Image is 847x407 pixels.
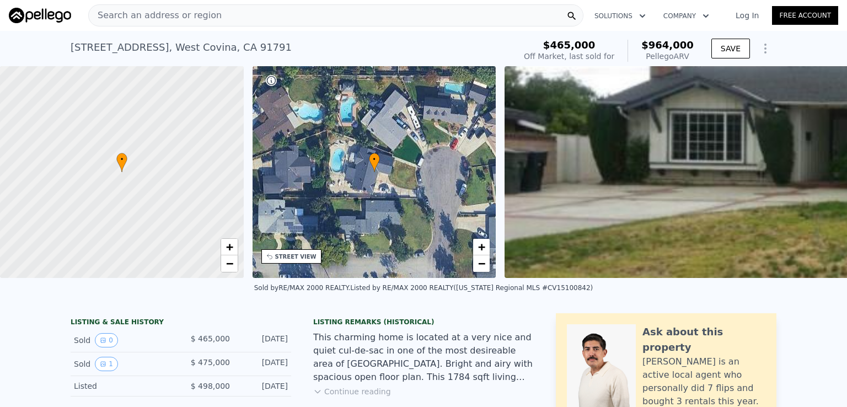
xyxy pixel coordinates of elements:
span: $964,000 [641,39,694,51]
span: Search an address or region [89,9,222,22]
button: Show Options [754,38,776,60]
a: Zoom out [473,255,490,272]
div: Pellego ARV [641,51,694,62]
span: $465,000 [543,39,596,51]
img: Pellego [9,8,71,23]
div: [STREET_ADDRESS] , West Covina , CA 91791 [71,40,292,55]
div: Sold [74,333,172,347]
div: • [369,153,380,172]
span: + [478,240,485,254]
div: Ask about this property [642,324,765,355]
a: Zoom in [221,239,238,255]
div: Listing Remarks (Historical) [313,318,534,326]
span: − [478,256,485,270]
div: Listed [74,381,172,392]
button: SAVE [711,39,750,58]
button: View historical data [95,357,118,371]
a: Free Account [772,6,838,25]
div: Sold by RE/MAX 2000 REALTY . [254,284,351,292]
span: − [226,256,233,270]
button: Company [655,6,718,26]
div: [DATE] [239,333,288,347]
div: This charming home is located at a very nice and quiet cul-de-sac in one of the most desireable a... [313,331,534,384]
div: Listed by RE/MAX 2000 REALTY ([US_STATE] Regional MLS #CV15100842) [350,284,593,292]
a: Zoom out [221,255,238,272]
span: $ 465,000 [191,334,230,343]
div: Off Market, last sold for [524,51,614,62]
a: Zoom in [473,239,490,255]
div: STREET VIEW [275,253,317,261]
div: [DATE] [239,357,288,371]
div: LISTING & SALE HISTORY [71,318,291,329]
a: Log In [722,10,772,21]
button: Solutions [586,6,655,26]
span: • [369,154,380,164]
span: • [116,154,127,164]
div: [DATE] [239,381,288,392]
button: View historical data [95,333,118,347]
div: Sold [74,357,172,371]
span: + [226,240,233,254]
div: • [116,153,127,172]
span: $ 475,000 [191,358,230,367]
button: Continue reading [313,386,391,397]
span: $ 498,000 [191,382,230,390]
